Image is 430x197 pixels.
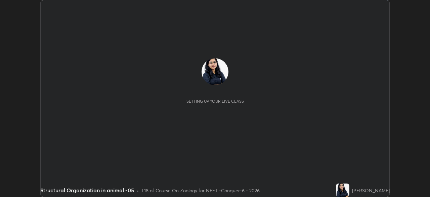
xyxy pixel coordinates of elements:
div: Setting up your live class [186,99,244,104]
img: c5c1c0953fab4165a3d8556d5a9fe923.jpg [202,58,228,85]
div: Structural Organization in animal -05 [40,186,134,194]
img: c5c1c0953fab4165a3d8556d5a9fe923.jpg [336,184,349,197]
div: [PERSON_NAME] [352,187,390,194]
div: L18 of Course On Zoology for NEET -Conquer-6 - 2026 [142,187,260,194]
div: • [137,187,139,194]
